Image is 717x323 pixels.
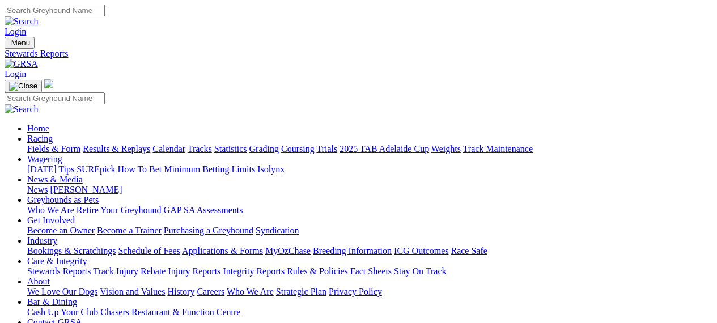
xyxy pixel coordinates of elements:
[9,82,37,91] img: Close
[97,226,162,235] a: Become a Trainer
[257,164,285,174] a: Isolynx
[5,5,105,16] input: Search
[27,134,53,143] a: Racing
[118,246,180,256] a: Schedule of Fees
[276,287,326,296] a: Strategic Plan
[44,79,53,88] img: logo-grsa-white.png
[27,266,91,276] a: Stewards Reports
[27,277,50,286] a: About
[27,164,712,175] div: Wagering
[27,164,74,174] a: [DATE] Tips
[5,80,42,92] button: Toggle navigation
[27,256,87,266] a: Care & Integrity
[5,92,105,104] input: Search
[431,144,461,154] a: Weights
[77,205,162,215] a: Retire Your Greyhound
[5,49,712,59] a: Stewards Reports
[394,246,448,256] a: ICG Outcomes
[5,27,26,36] a: Login
[197,287,224,296] a: Careers
[27,246,712,256] div: Industry
[182,246,263,256] a: Applications & Forms
[27,124,49,133] a: Home
[5,59,38,69] img: GRSA
[27,236,57,245] a: Industry
[463,144,533,154] a: Track Maintenance
[281,144,315,154] a: Coursing
[164,226,253,235] a: Purchasing a Greyhound
[168,266,220,276] a: Injury Reports
[394,266,446,276] a: Stay On Track
[27,185,712,195] div: News & Media
[27,307,712,317] div: Bar & Dining
[5,69,26,79] a: Login
[27,144,712,154] div: Racing
[350,266,392,276] a: Fact Sheets
[50,185,122,194] a: [PERSON_NAME]
[93,266,166,276] a: Track Injury Rebate
[329,287,382,296] a: Privacy Policy
[223,266,285,276] a: Integrity Reports
[265,246,311,256] a: MyOzChase
[27,205,74,215] a: Who We Are
[5,16,39,27] img: Search
[451,246,487,256] a: Race Safe
[27,205,712,215] div: Greyhounds as Pets
[27,287,712,297] div: About
[214,144,247,154] a: Statistics
[118,164,162,174] a: How To Bet
[27,185,48,194] a: News
[316,144,337,154] a: Trials
[11,39,30,47] span: Menu
[340,144,429,154] a: 2025 TAB Adelaide Cup
[27,297,77,307] a: Bar & Dining
[27,195,99,205] a: Greyhounds as Pets
[287,266,348,276] a: Rules & Policies
[313,246,392,256] a: Breeding Information
[227,287,274,296] a: Who We Are
[77,164,115,174] a: SUREpick
[27,246,116,256] a: Bookings & Scratchings
[27,307,98,317] a: Cash Up Your Club
[27,226,95,235] a: Become an Owner
[5,37,35,49] button: Toggle navigation
[27,215,75,225] a: Get Involved
[83,144,150,154] a: Results & Replays
[27,175,83,184] a: News & Media
[256,226,299,235] a: Syndication
[100,287,165,296] a: Vision and Values
[164,164,255,174] a: Minimum Betting Limits
[27,226,712,236] div: Get Involved
[164,205,243,215] a: GAP SA Assessments
[152,144,185,154] a: Calendar
[100,307,240,317] a: Chasers Restaurant & Function Centre
[188,144,212,154] a: Tracks
[27,144,80,154] a: Fields & Form
[249,144,279,154] a: Grading
[5,104,39,114] img: Search
[27,266,712,277] div: Care & Integrity
[27,287,97,296] a: We Love Our Dogs
[167,287,194,296] a: History
[27,154,62,164] a: Wagering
